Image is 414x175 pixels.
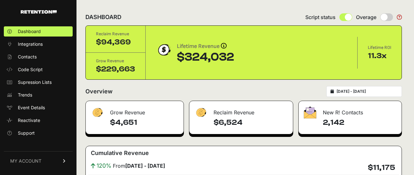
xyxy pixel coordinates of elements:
strong: [DATE] - [DATE] [125,163,165,169]
img: fa-dollar-13500eef13a19c4ab2b9ed9ad552e47b0d9fc28b02b83b90ba0e00f96d6372e9.png [194,106,207,119]
span: Reactivate [18,117,40,124]
img: fa-envelope-19ae18322b30453b285274b1b8af3d052b27d846a4fbe8435d1a52b978f639a2.png [304,106,316,118]
a: Reactivate [4,115,73,125]
span: From [113,162,165,170]
h4: 2,142 [323,118,396,128]
span: Supression Lists [18,79,52,85]
div: 11.3x [368,51,391,61]
span: MY ACCOUNT [10,158,41,164]
div: Reclaim Revenue [96,31,135,37]
div: $94,369 [96,37,135,47]
span: Dashboard [18,28,41,35]
span: Script status [305,13,336,21]
h2: DASHBOARD [85,13,121,22]
div: Lifetime ROI [368,44,391,51]
h4: $4,651 [110,118,178,128]
div: $324,032 [177,51,234,64]
img: fa-dollar-13500eef13a19c4ab2b9ed9ad552e47b0d9fc28b02b83b90ba0e00f96d6372e9.png [91,106,104,119]
h2: Overview [85,87,113,96]
img: Retention.com [21,10,57,14]
span: Code Script [18,66,43,73]
img: dollar-coin-05c43ed7efb7bc0c12610022525b4bbbb207c7efeef5aecc26f025e68dcafac9.png [156,42,172,58]
a: Trends [4,90,73,100]
span: Contacts [18,54,37,60]
div: Grow Revenue [86,101,184,120]
div: $229,663 [96,64,135,74]
a: Integrations [4,39,73,49]
a: MY ACCOUNT [4,151,73,171]
a: Code Script [4,64,73,75]
span: Integrations [18,41,43,47]
a: Support [4,128,73,138]
div: Reclaim Revenue [189,101,293,120]
span: Overage [356,13,376,21]
span: 120% [97,161,112,170]
h4: $11,175 [368,163,395,173]
div: New R! Contacts [299,101,402,120]
h3: Cumulative Revenue [91,149,149,158]
a: Dashboard [4,26,73,37]
a: Supression Lists [4,77,73,87]
span: Trends [18,92,32,98]
span: Support [18,130,35,136]
div: Grow Revenue [96,58,135,64]
a: Contacts [4,52,73,62]
a: Event Details [4,103,73,113]
span: Event Details [18,104,45,111]
div: Lifetime Revenue [177,42,234,51]
h4: $6,524 [214,118,288,128]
